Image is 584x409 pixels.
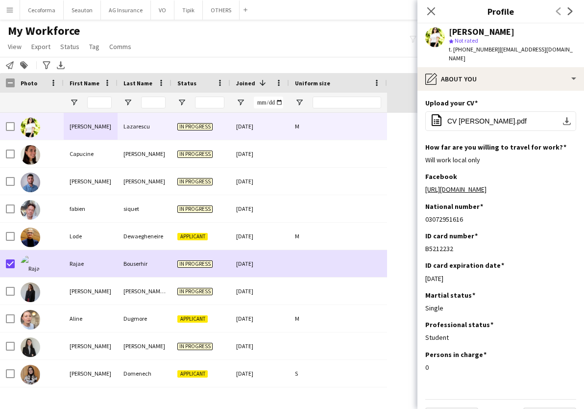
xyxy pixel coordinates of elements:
span: Tag [89,42,99,51]
input: Last Name Filter Input [141,97,166,108]
span: Photo [21,79,37,87]
span: Not rated [455,37,478,44]
div: Aline [64,305,118,332]
div: Single [425,304,576,312]
h3: Martial status [425,291,475,300]
h3: National number [425,202,483,211]
app-action-btn: Add to tag [18,59,30,71]
h3: Professional status [425,320,493,329]
div: [PERSON_NAME] [118,140,171,167]
div: [PERSON_NAME] [64,360,118,387]
button: VO [151,0,174,20]
span: In progress [177,178,213,185]
span: In progress [177,343,213,350]
div: [DATE] [230,250,289,277]
div: Capucine [64,140,118,167]
button: Open Filter Menu [236,98,245,107]
div: Dugmore [118,305,171,332]
div: siquet [118,195,171,222]
span: First Name [70,79,99,87]
div: Domenech [118,360,171,387]
span: M [295,123,299,130]
input: Status Filter Input [195,97,224,108]
div: [PERSON_NAME] [64,113,118,140]
span: Last Name [123,79,152,87]
span: Applicant [177,370,208,378]
div: [DATE] [230,140,289,167]
div: [DATE] [230,195,289,222]
img: Aline Dugmore [21,310,40,330]
a: View [4,40,25,53]
h3: How far are you willing to travel for work? [425,143,566,152]
h3: ID card number [425,231,478,240]
div: Lazarescu [118,113,171,140]
span: M [295,315,299,322]
span: CV [PERSON_NAME].pdf [447,117,527,125]
h3: Persons in charge [425,350,487,359]
button: Open Filter Menu [70,98,78,107]
button: Open Filter Menu [295,98,304,107]
div: [PERSON_NAME] [64,278,118,305]
div: [DATE] [230,278,289,305]
input: First Name Filter Input [87,97,112,108]
div: [DATE] [230,168,289,195]
input: Joined Filter Input [254,97,283,108]
button: Cecoforma [20,0,64,20]
span: In progress [177,288,213,295]
a: Tag [85,40,103,53]
app-action-btn: Export XLSX [55,59,67,71]
button: Tipik [174,0,203,20]
div: Rajae [64,250,118,277]
span: My Workforce [8,24,80,38]
img: Rajae Bouserhir [21,255,40,275]
span: In progress [177,260,213,268]
span: S [295,370,298,377]
a: Status [56,40,83,53]
img: Célia Zocco [21,337,40,357]
span: Status [177,79,196,87]
button: Seauton [64,0,101,20]
div: [DATE] [230,360,289,387]
app-action-btn: Advanced filters [41,59,52,71]
a: Export [27,40,54,53]
a: Comms [105,40,135,53]
span: View [8,42,22,51]
div: Will work local only [425,155,576,164]
div: [PERSON_NAME] [64,168,118,195]
img: Daniel Marco [21,173,40,192]
div: Lode [64,223,118,250]
span: Applicant [177,233,208,240]
div: [PERSON_NAME] [118,168,171,195]
img: Raquel Nogal Santamaría [21,282,40,302]
div: fabien [64,195,118,222]
div: B5212232 [425,244,576,253]
img: Capucine LEMAIRE [21,145,40,165]
button: CV [PERSON_NAME].pdf [425,111,576,131]
div: [PERSON_NAME] [PERSON_NAME] [118,278,171,305]
div: 03072951616 [425,215,576,224]
app-action-btn: Notify workforce [4,59,16,71]
span: In progress [177,151,213,158]
h3: Upload your CV [425,99,478,107]
span: Uniform size [295,79,330,87]
h3: Profile [417,5,584,18]
div: [PERSON_NAME] [449,27,514,36]
span: Status [60,42,79,51]
h3: Facebook [425,172,457,181]
div: About you [417,67,584,91]
img: fabien siquet [21,200,40,220]
button: AG Insurance [101,0,151,20]
span: t. [PHONE_NUMBER] [449,46,500,53]
div: Bouserhir [118,250,171,277]
img: Irene Domenech [21,365,40,384]
div: [DATE] [230,113,289,140]
div: [DATE] [230,305,289,332]
div: [PERSON_NAME] [118,332,171,359]
span: Joined [236,79,255,87]
a: [URL][DOMAIN_NAME] [425,185,487,194]
img: Lode Dewaegheneire [21,228,40,247]
div: Student [425,333,576,342]
span: In progress [177,123,213,130]
span: Export [31,42,50,51]
button: OTHERS [203,0,240,20]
